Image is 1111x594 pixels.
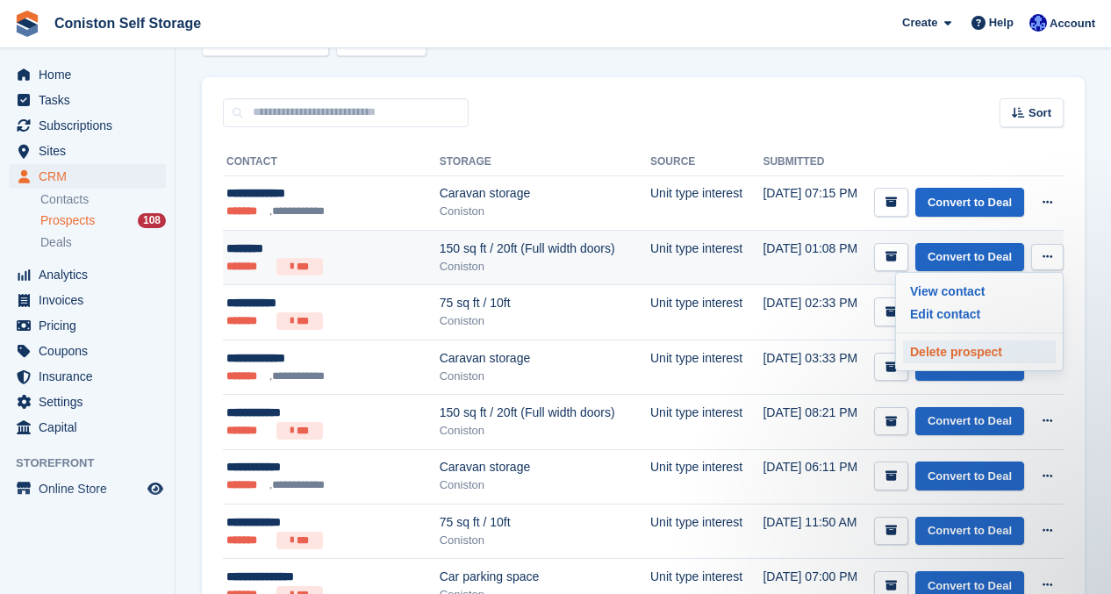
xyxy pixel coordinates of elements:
[39,139,144,163] span: Sites
[440,568,650,586] div: Car parking space
[989,14,1014,32] span: Help
[40,191,166,208] a: Contacts
[39,262,144,287] span: Analytics
[440,294,650,312] div: 75 sq ft / 10ft
[9,476,166,501] a: menu
[915,517,1024,546] a: Convert to Deal
[763,148,863,176] th: Submitted
[763,230,863,285] td: [DATE] 01:08 PM
[650,449,763,504] td: Unit type interest
[650,504,763,559] td: Unit type interest
[440,184,650,203] div: Caravan storage
[915,407,1024,436] a: Convert to Deal
[138,213,166,228] div: 108
[39,62,144,87] span: Home
[440,148,650,176] th: Storage
[39,476,144,501] span: Online Store
[223,148,440,176] th: Contact
[902,14,937,32] span: Create
[145,478,166,499] a: Preview store
[9,288,166,312] a: menu
[39,390,144,414] span: Settings
[763,340,863,394] td: [DATE] 03:33 PM
[40,211,166,230] a: Prospects 108
[39,415,144,440] span: Capital
[650,340,763,394] td: Unit type interest
[9,415,166,440] a: menu
[1050,15,1095,32] span: Account
[9,164,166,189] a: menu
[440,532,650,549] div: Coniston
[440,458,650,476] div: Caravan storage
[39,164,144,189] span: CRM
[9,390,166,414] a: menu
[40,234,72,251] span: Deals
[763,285,863,340] td: [DATE] 02:33 PM
[440,513,650,532] div: 75 sq ft / 10ft
[39,88,144,112] span: Tasks
[440,349,650,368] div: Caravan storage
[9,113,166,138] a: menu
[440,312,650,330] div: Coniston
[16,454,175,472] span: Storefront
[915,188,1024,217] a: Convert to Deal
[650,285,763,340] td: Unit type interest
[903,280,1056,303] a: View contact
[39,364,144,389] span: Insurance
[903,303,1056,326] a: Edit contact
[1029,14,1047,32] img: Jessica Richardson
[39,288,144,312] span: Invoices
[650,395,763,450] td: Unit type interest
[47,9,208,38] a: Coniston Self Storage
[650,148,763,176] th: Source
[763,504,863,559] td: [DATE] 11:50 AM
[1029,104,1051,122] span: Sort
[39,313,144,338] span: Pricing
[440,203,650,220] div: Coniston
[763,395,863,450] td: [DATE] 08:21 PM
[440,422,650,440] div: Coniston
[440,368,650,385] div: Coniston
[9,139,166,163] a: menu
[903,340,1056,363] a: Delete prospect
[14,11,40,37] img: stora-icon-8386f47178a22dfd0bd8f6a31ec36ba5ce8667c1dd55bd0f319d3a0aa187defe.svg
[9,313,166,338] a: menu
[915,243,1024,272] a: Convert to Deal
[440,476,650,494] div: Coniston
[650,230,763,285] td: Unit type interest
[440,258,650,276] div: Coniston
[9,62,166,87] a: menu
[9,88,166,112] a: menu
[440,404,650,422] div: 150 sq ft / 20ft (Full width doors)
[763,175,863,230] td: [DATE] 07:15 PM
[9,364,166,389] a: menu
[40,212,95,229] span: Prospects
[763,449,863,504] td: [DATE] 06:11 PM
[9,262,166,287] a: menu
[40,233,166,252] a: Deals
[9,339,166,363] a: menu
[39,339,144,363] span: Coupons
[440,240,650,258] div: 150 sq ft / 20ft (Full width doors)
[650,175,763,230] td: Unit type interest
[915,462,1024,490] a: Convert to Deal
[39,113,144,138] span: Subscriptions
